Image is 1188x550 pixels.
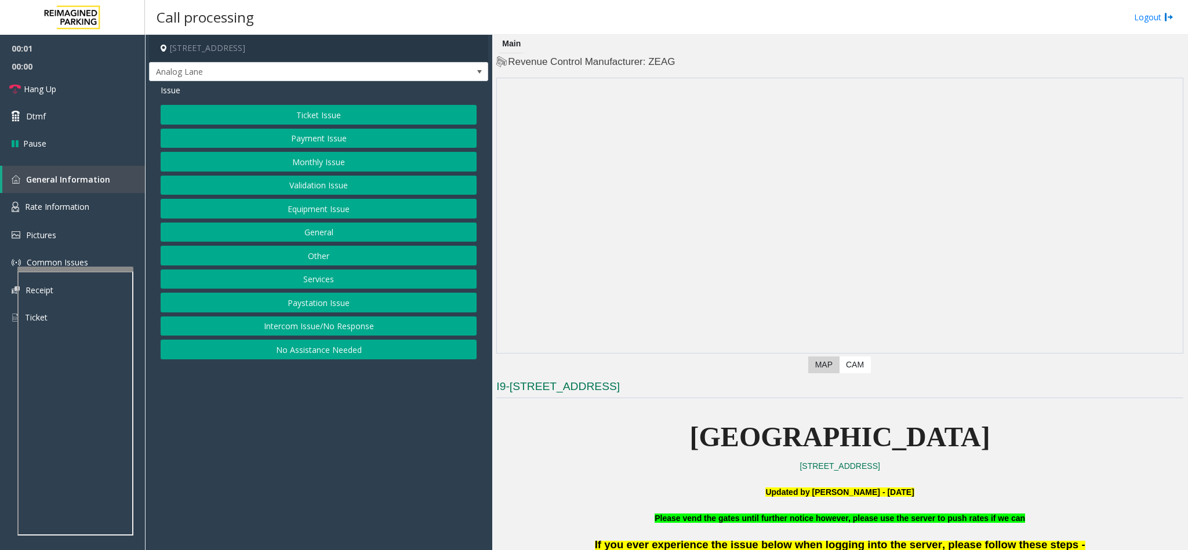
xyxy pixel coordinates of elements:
b: Please vend the gates until further notice however, please use the server to push rates if we can [655,513,1025,523]
button: Other [161,246,477,265]
span: [GEOGRAPHIC_DATA] [690,421,990,452]
button: General [161,223,477,242]
span: Common Issues [27,257,88,268]
img: 'icon' [12,202,19,212]
label: Map [808,356,840,373]
b: Updated by [PERSON_NAME] - [DATE] [765,487,914,497]
span: Analog Lane [150,63,420,81]
span: General Information [26,174,110,185]
button: Validation Issue [161,176,477,195]
button: Ticket Issue [161,105,477,125]
span: Rate Information [25,201,89,212]
img: logout [1164,11,1174,23]
span: Pause [23,137,46,150]
span: Pictures [26,230,56,241]
img: 'icon' [12,286,20,294]
span: Dtmf [26,110,46,122]
img: 'icon' [12,258,21,267]
img: 'icon' [12,231,20,239]
span: Issue [161,84,180,96]
button: Equipment Issue [161,199,477,218]
a: Logout [1134,11,1174,23]
button: Services [161,269,477,289]
h3: I9-[STREET_ADDRESS] [496,379,1183,398]
button: Monthly Issue [161,152,477,172]
a: General Information [2,166,145,193]
a: [STREET_ADDRESS] [800,461,880,471]
h3: Call processing [151,3,260,31]
button: No Assistance Needed [161,340,477,359]
img: 'icon' [12,312,19,323]
h4: [STREET_ADDRESS] [149,35,488,62]
button: Paystation Issue [161,293,477,312]
label: CAM [839,356,871,373]
button: Payment Issue [161,129,477,148]
button: Intercom Issue/No Response [161,316,477,336]
h4: Revenue Control Manufacturer: ZEAG [496,55,1183,69]
img: 'icon' [12,175,20,184]
div: Main [499,35,524,53]
span: Hang Up [24,83,56,95]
